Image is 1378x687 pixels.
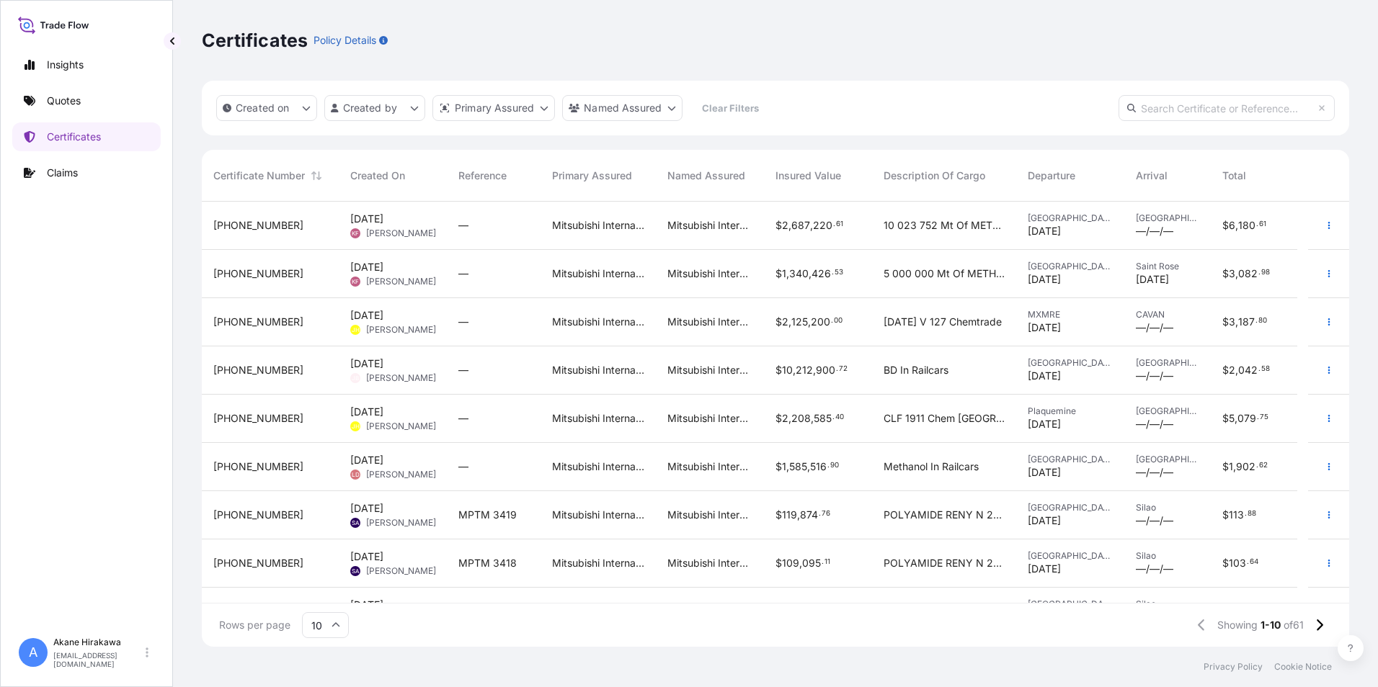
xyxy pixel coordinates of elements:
span: $ [1222,317,1229,327]
span: [DATE] [1028,320,1061,335]
p: Created by [343,101,398,115]
span: 1-10 [1261,618,1281,632]
span: 125 [791,317,808,327]
span: , [788,317,791,327]
span: [PERSON_NAME] [366,372,436,384]
p: [EMAIL_ADDRESS][DOMAIN_NAME] [53,651,143,668]
span: 64 [1250,560,1258,565]
a: Quotes [12,86,161,115]
span: [DATE] [350,212,383,226]
span: — [458,218,468,233]
span: JB [352,371,359,385]
span: , [808,317,811,327]
span: [DATE] [350,549,383,564]
span: [DATE] [350,308,383,323]
span: [GEOGRAPHIC_DATA] [1136,357,1199,369]
a: Privacy Policy [1204,661,1263,673]
span: . [1257,415,1259,420]
p: Certificates [47,130,101,144]
span: . [836,367,838,372]
span: $ [775,558,782,568]
span: . [1256,463,1258,468]
span: Methanol In Railcars [884,459,979,474]
span: 079 [1237,413,1256,423]
span: POLYAMIDE RENY N 252 11 WR 24 Boxes 42 240 Lbs Total [884,556,1005,570]
span: 902 [1236,462,1255,472]
button: distributor Filter options [432,95,555,121]
span: Reference [458,169,507,183]
p: Policy Details [314,33,376,48]
button: cargoOwner Filter options [562,95,683,121]
span: [DATE] [1136,272,1169,287]
span: 585 [789,462,807,472]
span: 98 [1261,270,1270,275]
span: 10 [782,365,793,375]
span: [GEOGRAPHIC_DATA] [1028,357,1113,369]
span: [PERSON_NAME] [366,469,436,480]
span: [DATE] [1028,562,1061,576]
span: Mitsubishi International Corporation [667,556,752,570]
span: [DATE] [350,356,383,371]
span: Mitsubishi International Corporation [667,315,752,329]
p: Certificates [202,29,308,52]
span: [PERSON_NAME] [366,421,436,432]
span: , [799,558,802,568]
span: . [827,463,830,468]
span: Created On [350,169,405,183]
button: createdBy Filter options [324,95,425,121]
span: MXMRE [1028,309,1113,320]
span: Certificate Number [213,169,305,183]
span: [DATE] [1028,224,1061,238]
span: Description Of Cargo [884,169,985,183]
span: , [788,413,791,423]
span: 042 [1238,365,1258,375]
span: [PERSON_NAME] [366,565,436,577]
span: Named Assured [667,169,745,183]
span: 3 [1229,269,1235,279]
span: . [1258,270,1261,275]
span: , [811,413,814,423]
span: 88 [1248,511,1256,516]
span: Mitsubishi International Corporation [552,363,644,377]
span: 11 [824,560,830,565]
p: Claims [47,166,78,180]
span: Mitsubishi International Corporation [552,266,644,281]
p: Akane Hirakawa [53,637,143,648]
button: Sort [308,167,325,184]
span: , [809,269,812,279]
span: 082 [1238,269,1258,279]
span: 10 023 752 Mt Of METHANOL In BULK [884,218,1005,233]
span: KF [352,274,359,289]
span: 095 [802,558,821,568]
span: $ [1222,413,1229,423]
span: Mitsubishi International Corporation [552,315,644,329]
a: Cookie Notice [1274,661,1332,673]
span: [DATE] [350,453,383,467]
span: [GEOGRAPHIC_DATA] [1028,212,1113,224]
span: 2 [782,220,788,230]
span: $ [775,510,782,520]
span: 72 [839,367,848,372]
span: [GEOGRAPHIC_DATA] [1028,502,1113,513]
span: 103 [1229,558,1246,568]
span: , [1235,269,1238,279]
span: , [788,220,791,230]
p: Quotes [47,94,81,108]
span: 113 [1229,510,1244,520]
span: , [813,365,816,375]
span: $ [1222,365,1229,375]
span: —/—/— [1136,417,1173,431]
span: , [810,220,813,230]
span: Mitsubishi International Corporation [667,459,752,474]
span: 208 [791,413,811,423]
span: [DATE] [1028,272,1061,287]
span: 212 [796,365,813,375]
span: [PHONE_NUMBER] [213,315,303,329]
span: . [822,560,824,565]
span: [DATE] [350,501,383,516]
span: 62 [1259,463,1268,468]
span: , [1235,413,1237,423]
span: 40 [835,415,844,420]
span: 61 [1259,222,1266,227]
span: 61 [836,222,843,227]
